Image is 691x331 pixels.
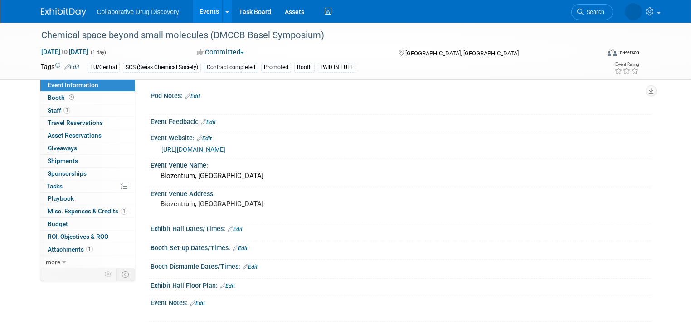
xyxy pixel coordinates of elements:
a: Sponsorships [40,168,135,180]
span: 1 [63,107,70,114]
div: PAID IN FULL [318,63,356,72]
div: Promoted [261,63,291,72]
a: more [40,256,135,268]
div: Event Venue Name: [151,158,651,170]
span: ROI, Objectives & ROO [48,233,108,240]
div: Booth Set-up Dates/Times: [151,241,651,253]
a: Tasks [40,180,135,193]
span: Playbook [48,195,74,202]
div: Contract completed [204,63,258,72]
span: Travel Reservations [48,119,103,126]
td: Toggle Event Tabs [116,268,135,280]
span: Asset Reservations [48,132,102,139]
img: ExhibitDay [41,8,86,17]
span: Booth not reserved yet [67,94,76,101]
div: Event Rating [614,62,639,67]
span: Budget [48,220,68,227]
div: Event Format [551,47,639,61]
span: Giveaways [48,144,77,152]
div: SCS (Swiss Chemical Society) [123,63,201,72]
a: Edit [220,283,235,289]
span: Attachments [48,246,93,253]
a: Edit [201,119,216,125]
a: [URL][DOMAIN_NAME] [161,146,225,153]
a: Travel Reservations [40,117,135,129]
div: Event Website: [151,131,651,143]
span: more [46,258,60,266]
a: Edit [243,264,258,270]
div: Event Venue Address: [151,187,651,198]
div: In-Person [618,49,639,56]
span: Tasks [47,183,63,190]
a: Staff1 [40,104,135,117]
span: Misc. Expenses & Credits [48,207,127,215]
pre: Biozentrum, [GEOGRAPHIC_DATA] [161,200,349,208]
a: Shipments [40,155,135,167]
a: Edit [190,300,205,306]
a: Booth [40,92,135,104]
span: Event Information [48,81,98,89]
a: Asset Reservations [40,129,135,142]
span: Staff [48,107,70,114]
span: [GEOGRAPHIC_DATA], [GEOGRAPHIC_DATA] [405,50,519,57]
span: Sponsorships [48,170,87,177]
div: Event Notes: [151,296,651,308]
span: [DATE] [DATE] [41,48,88,56]
div: Pod Notes: [151,89,651,101]
a: Budget [40,218,135,230]
a: Event Information [40,79,135,91]
div: EU/Central [88,63,120,72]
span: 1 [121,208,127,215]
a: Edit [233,245,248,252]
span: Shipments [48,157,78,164]
img: Amanda Briggs [625,3,642,20]
td: Tags [41,62,79,73]
img: Format-Inperson.png [608,49,617,56]
a: Attachments1 [40,243,135,256]
a: Edit [185,93,200,99]
span: Search [584,9,604,15]
a: Search [571,4,613,20]
span: Collaborative Drug Discovery [97,8,179,15]
a: Misc. Expenses & Credits1 [40,205,135,217]
a: Edit [197,135,212,142]
span: 1 [86,246,93,252]
a: Edit [64,64,79,70]
button: Committed [194,48,248,57]
span: to [60,48,69,55]
a: ROI, Objectives & ROO [40,231,135,243]
div: Booth [294,63,315,72]
div: Exhibit Hall Dates/Times: [151,222,651,234]
div: Event Feedback: [151,115,651,127]
a: Giveaways [40,142,135,154]
div: Exhibit Hall Floor Plan: [151,279,651,291]
span: (1 day) [90,49,106,55]
span: Booth [48,94,76,101]
div: Biozentrum, [GEOGRAPHIC_DATA] [157,169,644,183]
td: Personalize Event Tab Strip [101,268,117,280]
a: Playbook [40,193,135,205]
div: Chemical space beyond small molecules (DMCCB Basel Symposium) [38,27,589,44]
div: Booth Dismantle Dates/Times: [151,260,651,272]
a: Edit [228,226,243,232]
